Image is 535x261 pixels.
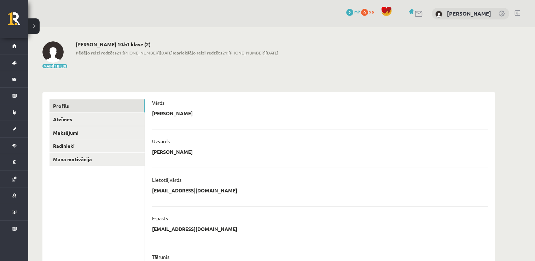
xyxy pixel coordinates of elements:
[8,12,28,30] a: Rīgas 1. Tālmācības vidusskola
[42,41,64,63] img: Ainārs Bērziņš
[346,9,360,14] a: 2 mP
[42,64,67,68] button: Mainīt bildi
[354,9,360,14] span: mP
[50,113,145,126] a: Atzīmes
[50,139,145,152] a: Radinieki
[152,215,168,221] p: E-pasts
[152,254,169,260] p: Tālrunis
[173,50,222,56] b: Iepriekšējo reizi redzēts
[76,50,117,56] b: Pēdējo reizi redzēts
[76,41,278,47] h2: [PERSON_NAME] 10.b1 klase (2)
[447,10,491,17] a: [PERSON_NAME]
[346,9,353,16] span: 2
[369,9,374,14] span: xp
[50,153,145,166] a: Mana motivācija
[152,149,193,155] p: [PERSON_NAME]
[50,126,145,139] a: Maksājumi
[76,50,278,56] span: 21:[PHONE_NUMBER][DATE] 21:[PHONE_NUMBER][DATE]
[435,11,442,18] img: Ainārs Bērziņš
[152,176,181,183] p: Lietotājvārds
[152,226,237,232] p: [EMAIL_ADDRESS][DOMAIN_NAME]
[152,138,170,144] p: Uzvārds
[152,110,193,116] p: [PERSON_NAME]
[361,9,368,16] span: 0
[152,99,164,106] p: Vārds
[361,9,377,14] a: 0 xp
[50,99,145,112] a: Profils
[152,187,237,193] p: [EMAIL_ADDRESS][DOMAIN_NAME]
